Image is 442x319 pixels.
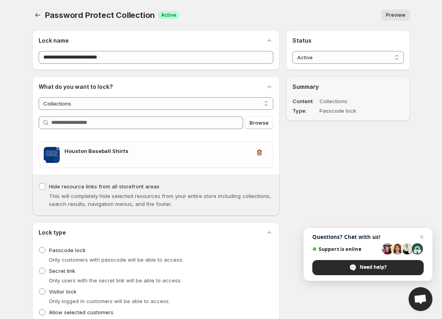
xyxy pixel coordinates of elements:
[319,97,381,105] dd: Collections
[45,10,155,20] span: Password Protect Collection
[360,264,387,271] span: Need help?
[49,277,182,284] span: Only users with the secret link will be able to access.
[64,147,251,155] h3: Houston Baseball Shirts
[49,183,160,190] span: Hide resource links from all storefront areas
[49,298,170,304] span: Only logged in customers will be able to access.
[312,260,424,275] span: Need help?
[49,268,75,274] span: Secret link
[39,83,113,91] h2: What do you want to lock?
[161,12,176,18] span: Active
[49,256,183,263] span: Only customers with passcode will be able to access.
[292,107,318,115] dt: Type:
[381,10,410,21] button: Preview
[409,287,432,311] a: Open chat
[49,309,113,315] span: Allow selected customers
[32,10,43,21] button: Back
[312,234,424,240] span: Questions? Chat with us!
[49,288,76,295] span: Visitor lock
[319,107,381,115] dd: Passcode lock
[386,12,405,18] span: Preview
[292,83,403,91] h2: Summary
[49,193,271,207] span: This will completely hide selected resources from your entire store including collections, search...
[312,246,379,252] span: Support is online
[39,37,69,45] h2: Lock name
[292,37,403,45] h2: Status
[292,97,318,105] dt: Content:
[245,116,273,129] button: Browse
[249,119,269,127] span: Browse
[49,247,86,253] span: Passcode lock
[39,229,66,237] h2: Lock type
